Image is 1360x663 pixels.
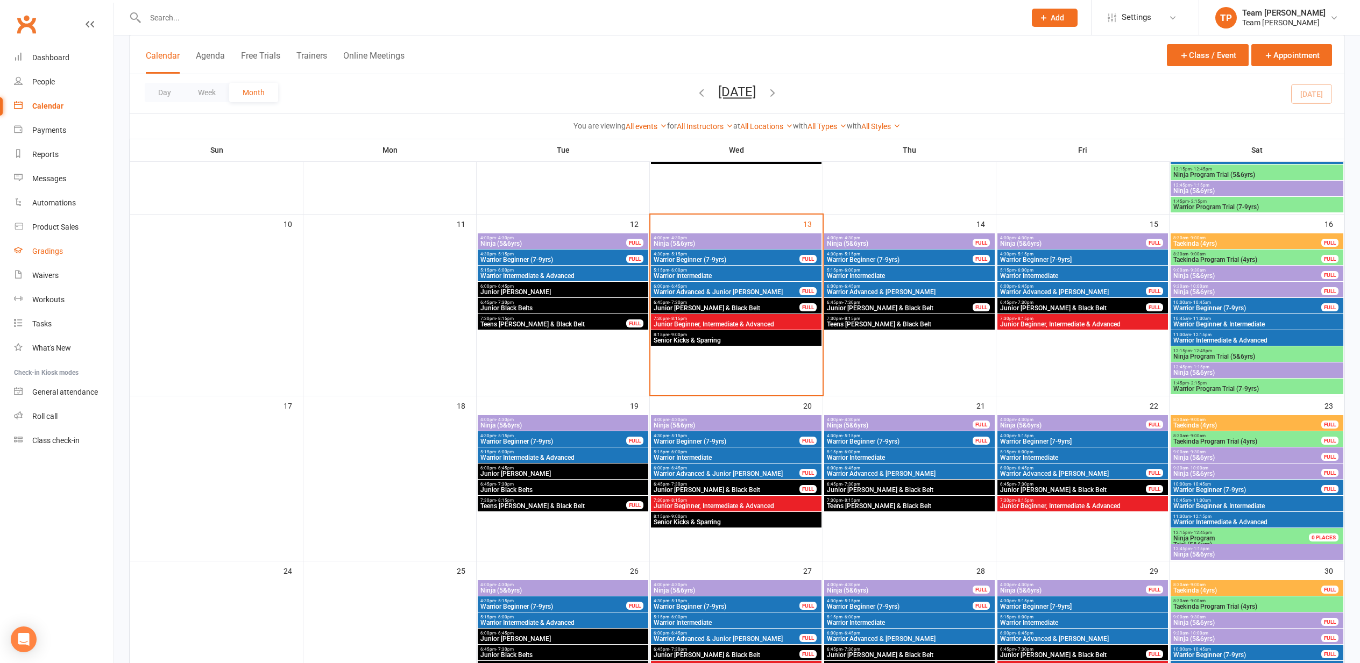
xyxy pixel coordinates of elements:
[1189,199,1207,204] span: - 2:15pm
[976,215,996,232] div: 14
[733,122,740,130] strong: at
[480,273,646,279] span: Warrior Intermediate & Advanced
[1173,450,1322,454] span: 9:00am
[826,316,993,321] span: 7:30pm
[1173,332,1341,337] span: 11:30am
[653,316,819,321] span: 7:30pm
[669,252,687,256] span: - 5:15pm
[1000,268,1166,273] span: 5:15pm
[1192,183,1209,188] span: - 1:15pm
[480,466,646,470] span: 6:00pm
[1173,305,1322,311] span: Warrior Beginner (7-9yrs)
[826,252,973,256] span: 4:30pm
[14,191,114,215] a: Automations
[130,139,303,161] th: Sun
[496,433,514,438] span: - 5:15pm
[32,295,65,304] div: Workouts
[1000,273,1166,279] span: Warrior Intermediate
[480,236,627,240] span: 4:00pm
[1188,466,1208,470] span: - 10:00am
[1000,300,1146,305] span: 6:45pm
[1173,466,1322,470] span: 9:30am
[32,344,71,352] div: What's New
[457,215,476,232] div: 11
[669,482,687,487] span: - 7:30pm
[626,319,643,327] div: FULL
[630,396,649,414] div: 19
[1170,139,1344,161] th: Sat
[32,150,59,159] div: Reports
[1173,188,1341,194] span: Ninja (5&6yrs)
[185,83,229,102] button: Week
[653,466,800,470] span: 6:00pm
[799,303,817,311] div: FULL
[142,10,1018,25] input: Search...
[1051,13,1064,22] span: Add
[1242,8,1326,18] div: Team [PERSON_NAME]
[653,256,800,263] span: Warrior Beginner (7-9yrs)
[1321,303,1338,311] div: FULL
[1173,252,1322,256] span: 8:30am
[842,236,860,240] span: - 4:30pm
[1321,271,1338,279] div: FULL
[1188,284,1208,289] span: - 10:00am
[480,252,627,256] span: 4:30pm
[32,388,98,396] div: General attendance
[1189,381,1207,386] span: - 2:15pm
[196,51,225,74] button: Agenda
[496,268,514,273] span: - 6:00pm
[480,454,646,461] span: Warrior Intermediate & Advanced
[146,51,180,74] button: Calendar
[1173,316,1341,321] span: 10:45am
[1173,454,1322,461] span: Ninja (5&6yrs)
[14,263,114,288] a: Waivers
[14,404,114,429] a: Roll call
[826,289,993,295] span: Warrior Advanced & [PERSON_NAME]
[826,433,973,438] span: 4:30pm
[1173,289,1322,295] span: Ninja (5&6yrs)
[1173,422,1322,429] span: Taekinda (4yrs)
[1000,466,1146,470] span: 6:00pm
[1188,417,1206,422] span: - 9:00am
[669,316,687,321] span: - 8:15pm
[1000,321,1166,327] span: Junior Beginner, Intermediate & Advanced
[653,273,819,279] span: Warrior Intermediate
[973,437,990,445] div: FULL
[1000,482,1146,487] span: 6:45pm
[1173,365,1341,369] span: 12:45pm
[32,223,79,231] div: Product Sales
[14,429,114,453] a: Class kiosk mode
[826,417,973,422] span: 4:00pm
[14,70,114,94] a: People
[496,300,514,305] span: - 7:30pm
[1000,316,1166,321] span: 7:30pm
[1173,482,1322,487] span: 10:00am
[1173,433,1322,438] span: 8:30am
[826,438,973,445] span: Warrior Beginner (7-9yrs)
[1000,236,1146,240] span: 4:00pm
[480,417,646,422] span: 4:00pm
[1146,239,1163,247] div: FULL
[32,77,55,86] div: People
[1000,450,1166,454] span: 5:15pm
[1016,316,1033,321] span: - 8:15pm
[14,167,114,191] a: Messages
[803,215,823,232] div: 13
[480,305,646,311] span: Junior Black Belts
[480,487,646,493] span: Junior Black Belts
[32,271,59,280] div: Waivers
[1146,485,1163,493] div: FULL
[826,273,993,279] span: Warrior Intermediate
[496,252,514,256] span: - 5:15pm
[496,316,514,321] span: - 8:15pm
[653,236,819,240] span: 4:00pm
[799,469,817,477] div: FULL
[1173,337,1341,344] span: Warrior Intermediate & Advanced
[1016,284,1033,289] span: - 6:45pm
[13,11,40,38] a: Clubworx
[1321,485,1338,493] div: FULL
[1016,300,1033,305] span: - 7:30pm
[1324,215,1344,232] div: 16
[480,316,627,321] span: 7:30pm
[343,51,405,74] button: Online Meetings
